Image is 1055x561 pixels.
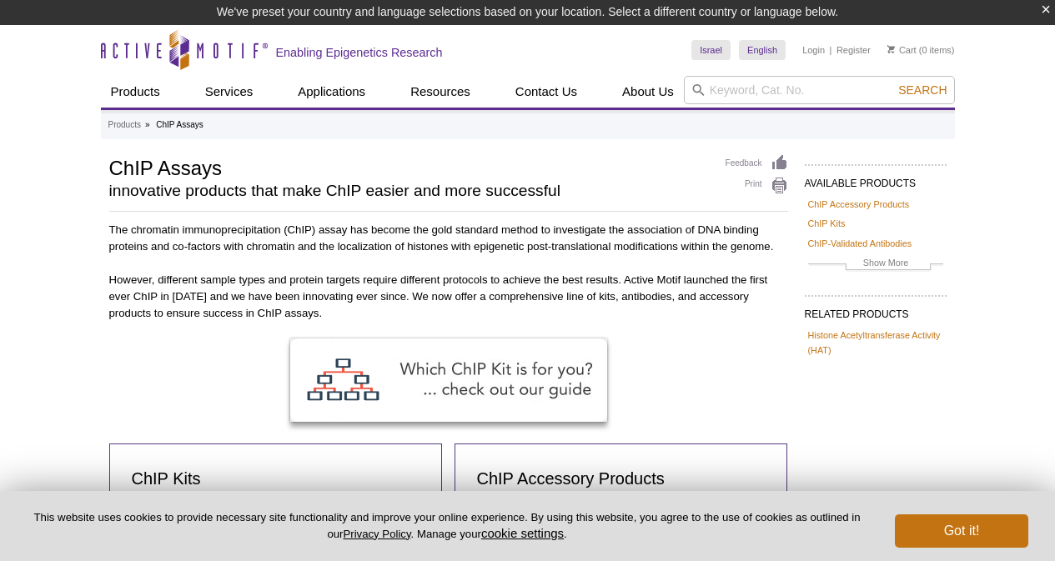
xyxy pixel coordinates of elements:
a: Print [726,177,788,195]
p: However, different sample types and protein targets require different protocols to achieve the be... [109,272,788,322]
a: ChIP Kits [127,461,206,498]
a: ChIP Accessory Products [472,461,670,498]
a: Resources [400,76,480,108]
a: Products [101,76,170,108]
h2: RELATED PRODUCTS [805,295,947,325]
a: Applications [288,76,375,108]
span: ChIP Accessory Products [477,469,665,488]
a: Feedback [726,154,788,173]
a: About Us [612,76,684,108]
input: Keyword, Cat. No. [684,76,955,104]
a: ChIP Accessory Products [808,197,910,212]
li: (0 items) [887,40,955,60]
a: Israel [691,40,731,60]
li: » [145,120,150,129]
a: Login [802,44,825,56]
a: English [739,40,786,60]
a: Products [108,118,141,133]
p: The chromatin immunoprecipitation (ChIP) assay has become the gold standard method to investigate... [109,222,788,255]
li: ChIP Assays [156,120,203,129]
a: ChIP-Validated Antibodies [808,236,912,251]
img: Your Cart [887,45,895,53]
button: Got it! [895,514,1028,548]
li: | [830,40,832,60]
h2: innovative products that make ChIP easier and more successful [109,183,709,198]
p: This website uses cookies to provide necessary site functionality and improve your online experie... [27,510,867,542]
a: Register [836,44,871,56]
a: Services [195,76,264,108]
h1: ChIP Assays [109,154,709,179]
a: Histone Acetyltransferase Activity (HAT) [808,328,943,358]
button: Search [893,83,952,98]
h2: AVAILABLE PRODUCTS [805,164,947,194]
a: Show More [808,255,943,274]
a: Contact Us [505,76,587,108]
a: ChIP Kits [808,216,846,231]
a: Cart [887,44,917,56]
span: Search [898,83,947,97]
button: cookie settings [481,526,564,540]
span: ChIP Kits [132,469,201,488]
h2: Enabling Epigenetics Research [276,45,443,60]
img: ChIP Kit Selection Guide [290,338,607,422]
a: Privacy Policy [343,528,410,540]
